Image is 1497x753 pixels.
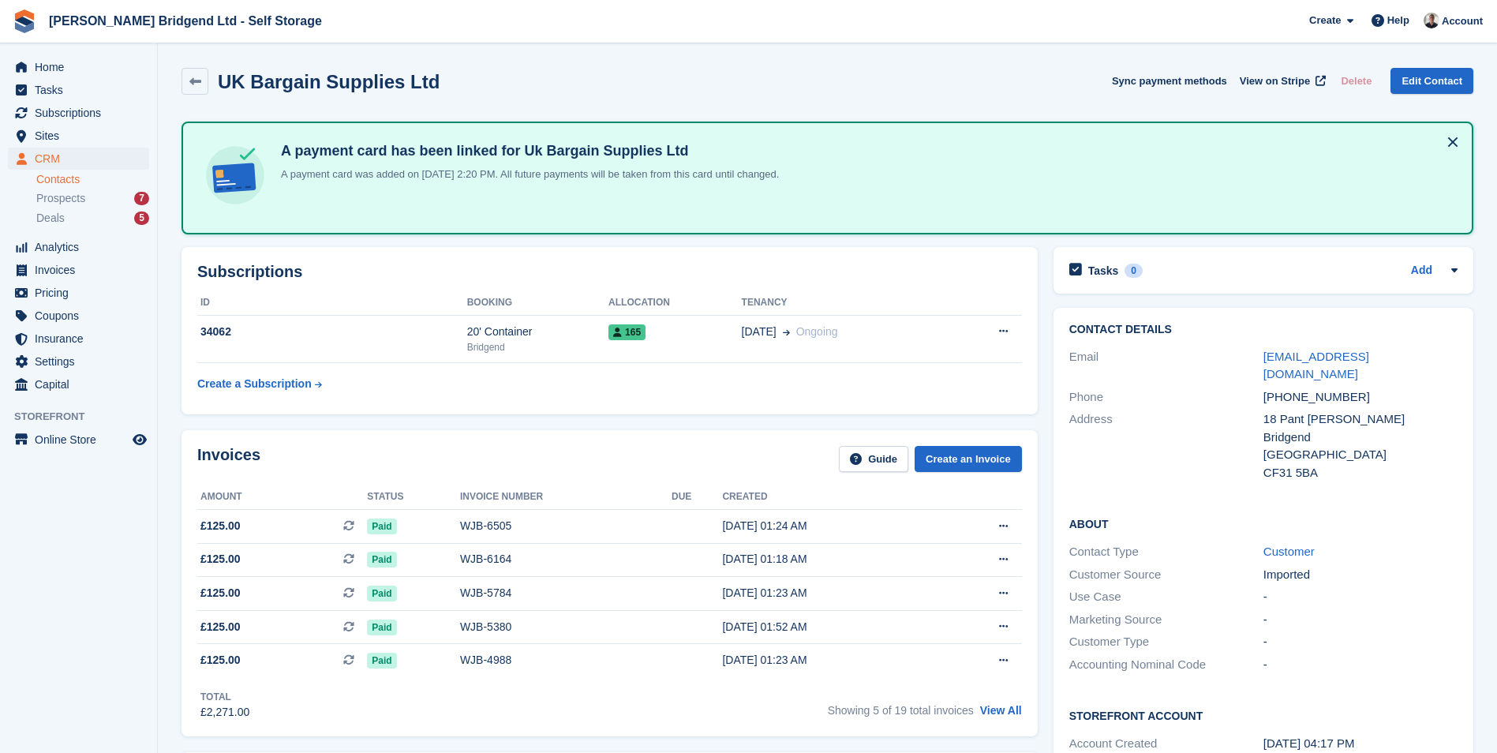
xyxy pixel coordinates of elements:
div: Total [200,690,249,704]
div: - [1263,633,1458,651]
img: stora-icon-8386f47178a22dfd0bd8f6a31ec36ba5ce8667c1dd55bd0f319d3a0aa187defe.svg [13,9,36,33]
button: Delete [1334,68,1378,94]
span: Account [1442,13,1483,29]
th: ID [197,290,467,316]
span: Create [1309,13,1341,28]
div: [DATE] 01:52 AM [722,619,937,635]
div: [PHONE_NUMBER] [1263,388,1458,406]
a: menu [8,305,149,327]
span: Capital [35,373,129,395]
a: Edit Contact [1390,68,1473,94]
h2: Invoices [197,446,260,472]
a: View All [980,704,1022,717]
span: Storefront [14,409,157,425]
div: [DATE] 01:18 AM [722,551,937,568]
div: 0 [1125,264,1143,278]
a: menu [8,429,149,451]
div: [DATE] 01:24 AM [722,518,937,534]
div: - [1263,656,1458,674]
h2: Contact Details [1069,324,1458,336]
span: Settings [35,350,129,373]
a: Deals 5 [36,210,149,227]
span: Pricing [35,282,129,304]
span: Prospects [36,191,85,206]
a: menu [8,148,149,170]
a: Contacts [36,172,149,187]
button: Sync payment methods [1112,68,1227,94]
div: Customer Type [1069,633,1263,651]
span: Insurance [35,328,129,350]
div: Email [1069,348,1263,384]
a: Guide [839,446,908,472]
div: WJB-4988 [460,652,672,669]
span: £125.00 [200,585,241,601]
div: Account Created [1069,735,1263,753]
span: Tasks [35,79,129,101]
a: menu [8,373,149,395]
a: Prospects 7 [36,190,149,207]
h2: About [1069,515,1458,531]
a: [EMAIL_ADDRESS][DOMAIN_NAME] [1263,350,1369,381]
h2: Subscriptions [197,263,1022,281]
div: 34062 [197,324,467,340]
div: Bridgend [467,340,608,354]
div: 18 Pant [PERSON_NAME] [1263,410,1458,429]
h4: A payment card has been linked for Uk Bargain Supplies Ltd [275,142,779,160]
span: CRM [35,148,129,170]
th: Invoice number [460,485,672,510]
span: Invoices [35,259,129,281]
span: Ongoing [796,325,838,338]
a: Customer [1263,545,1315,558]
div: [DATE] 01:23 AM [722,585,937,601]
div: [GEOGRAPHIC_DATA] [1263,446,1458,464]
th: Due [672,485,722,510]
div: [DATE] 04:17 PM [1263,735,1458,753]
span: Help [1387,13,1409,28]
span: Subscriptions [35,102,129,124]
span: Paid [367,519,396,534]
div: WJB-6164 [460,551,672,568]
div: WJB-5380 [460,619,672,635]
div: WJB-5784 [460,585,672,601]
th: Status [367,485,460,510]
div: 20' Container [467,324,608,340]
span: £125.00 [200,518,241,534]
div: Phone [1069,388,1263,406]
div: Address [1069,410,1263,481]
span: 165 [608,324,646,340]
a: menu [8,328,149,350]
div: Bridgend [1263,429,1458,447]
span: Paid [367,653,396,669]
span: £125.00 [200,652,241,669]
a: View on Stripe [1233,68,1329,94]
div: Accounting Nominal Code [1069,656,1263,674]
div: 7 [134,192,149,205]
div: 5 [134,212,149,225]
span: Paid [367,586,396,601]
a: menu [8,125,149,147]
th: Created [722,485,937,510]
a: Preview store [130,430,149,449]
a: menu [8,102,149,124]
div: CF31 5BA [1263,464,1458,482]
span: £125.00 [200,551,241,568]
a: Create a Subscription [197,369,322,399]
div: Imported [1263,566,1458,584]
span: Paid [367,552,396,568]
h2: Storefront Account [1069,707,1458,723]
span: [DATE] [742,324,777,340]
a: [PERSON_NAME] Bridgend Ltd - Self Storage [43,8,328,34]
div: Use Case [1069,588,1263,606]
span: Coupons [35,305,129,327]
th: Amount [197,485,367,510]
a: menu [8,79,149,101]
a: menu [8,350,149,373]
a: Add [1411,262,1432,280]
th: Booking [467,290,608,316]
div: Create a Subscription [197,376,312,392]
img: Rhys Jones [1424,13,1439,28]
img: card-linked-ebf98d0992dc2aeb22e95c0e3c79077019eb2392cfd83c6a337811c24bc77127.svg [202,142,268,208]
span: £125.00 [200,619,241,635]
div: - [1263,588,1458,606]
h2: UK Bargain Supplies Ltd [218,71,440,92]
